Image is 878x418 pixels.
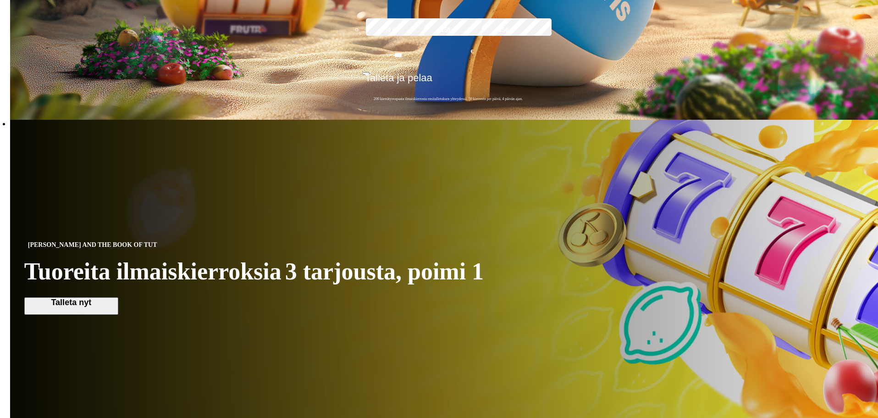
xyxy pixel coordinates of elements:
[364,17,417,44] label: 50 €
[24,240,161,251] span: [PERSON_NAME] and the Book of Tut
[29,298,114,307] span: Talleta nyt
[480,17,533,44] label: 250 €
[422,17,475,44] label: 150 €
[365,72,432,90] span: Talleta ja pelaa
[362,96,534,101] span: 200 kierrätysvapaata ilmaiskierrosta ensitalletuksen yhteydessä. 50 kierrosta per päivä, 4 päivän...
[285,260,484,284] span: 3 tarjousta, poimi 1
[370,69,372,74] span: €
[471,47,474,56] span: €
[362,72,534,91] button: Talleta ja pelaa
[24,258,282,285] span: Tuoreita ilmaiskierroksia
